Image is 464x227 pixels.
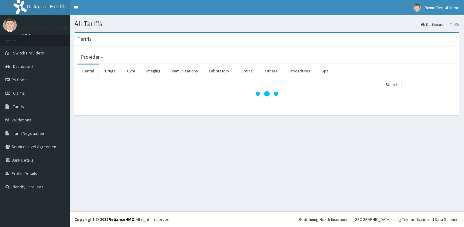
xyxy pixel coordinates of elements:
[425,5,459,10] span: Divine Dental Home
[204,65,234,77] a: Laboratory
[80,54,103,60] h3: Provider -
[13,131,44,136] span: Tariff Negotiation
[13,104,24,109] span: Tariffs
[444,22,459,27] li: Tariffs
[421,22,443,27] a: Dashboard
[74,217,136,222] strong: Copyright © 2017 .
[142,65,165,77] a: Imaging
[236,65,258,77] a: Optical
[100,65,121,77] a: Drugs
[284,65,315,77] a: Procedures
[299,216,459,222] div: Redefining Heath Insurance in [GEOGRAPHIC_DATA] using Telemedicine and Data Science!
[13,90,25,96] span: Claims
[13,50,44,56] span: Switch Providers
[122,65,140,77] a: Gym
[77,36,92,42] h3: Tariffs
[317,65,333,77] a: Spa
[413,4,421,12] img: User Image
[386,80,453,89] label: Search:
[21,25,68,30] p: Divine Dental Home
[255,82,279,106] svg: audio-loading
[13,64,33,69] span: Dashboard
[260,65,282,77] a: Others
[74,20,459,28] h1: All Tariffs
[167,65,203,77] a: Immunizations
[108,217,135,222] a: RelianceHMO
[77,65,99,77] a: Dental
[70,211,464,227] footer: All rights reserved.
[21,33,36,37] a: Online
[401,80,453,89] input: Search:
[3,18,17,32] img: User Image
